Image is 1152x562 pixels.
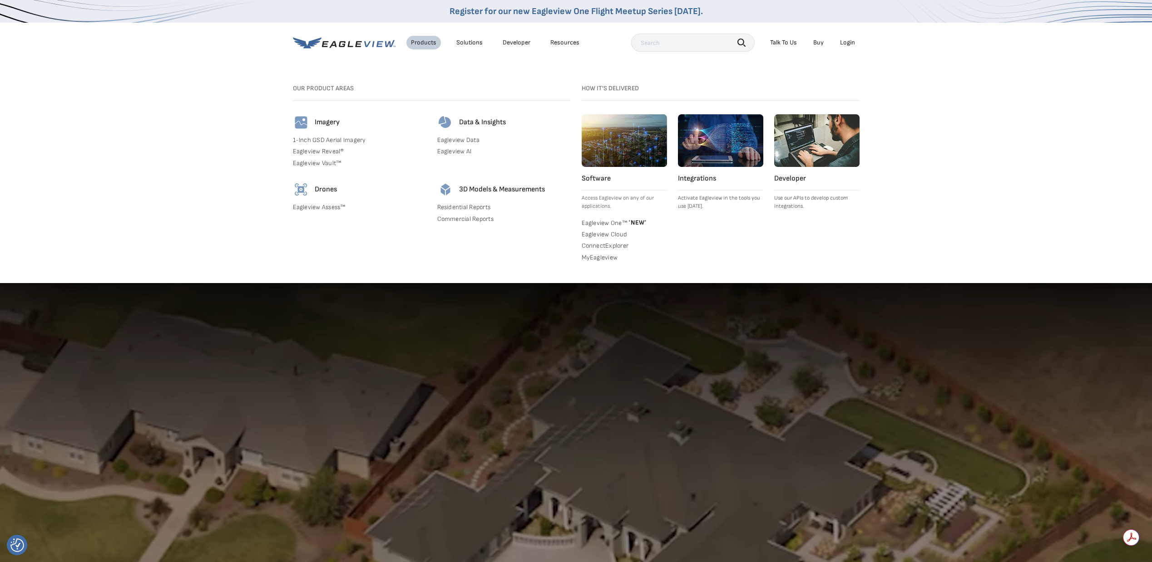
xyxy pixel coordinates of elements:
[582,84,860,93] h3: How it's Delivered
[774,194,860,210] p: Use our APIs to develop custom integrations.
[437,215,571,223] a: Commercial Reports
[437,181,454,198] img: 3d-models-icon.svg
[582,194,667,210] p: Access Eagleview on any of our applications.
[840,39,855,47] div: Login
[770,39,797,47] div: Talk To Us
[582,114,667,167] img: software.webp
[678,174,763,183] h4: Integrations
[678,114,763,210] a: Integrations Activate Eagleview in the tools you use [DATE].
[774,114,860,210] a: Developer Use our APIs to develop custom integrations.
[503,39,530,47] a: Developer
[582,230,667,239] a: Eagleview Cloud
[582,254,667,262] a: MyEagleview
[293,159,426,167] a: Eagleview Vault™
[293,136,426,144] a: 1-Inch GSD Aerial Imagery
[437,136,571,144] a: Eagleview Data
[582,174,667,183] h4: Software
[450,6,703,17] a: Register for our new Eagleview One Flight Meetup Series [DATE].
[774,114,860,167] img: developer.webp
[10,538,24,552] img: Revisit consent button
[10,538,24,552] button: Consent Preferences
[293,147,426,156] a: Eagleview Reveal®
[631,34,755,52] input: Search
[774,174,860,183] h4: Developer
[456,39,483,47] div: Solutions
[459,118,506,127] h4: Data & Insights
[315,118,340,127] h4: Imagery
[459,185,545,194] h4: 3D Models & Measurements
[437,147,571,156] a: Eagleview AI
[437,114,454,131] img: data-icon.svg
[582,242,667,250] a: ConnectExplorer
[678,194,763,210] p: Activate Eagleview in the tools you use [DATE].
[293,203,426,211] a: Eagleview Assess™
[293,114,309,131] img: imagery-icon.svg
[678,114,763,167] img: integrations.webp
[813,39,824,47] a: Buy
[293,84,571,93] h3: Our Product Areas
[315,185,337,194] h4: Drones
[550,39,579,47] div: Resources
[627,219,647,226] span: NEW
[293,181,309,198] img: drones-icon.svg
[582,218,667,227] a: Eagleview One™ *NEW*
[437,203,571,211] a: Residential Reports
[411,39,436,47] div: Products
